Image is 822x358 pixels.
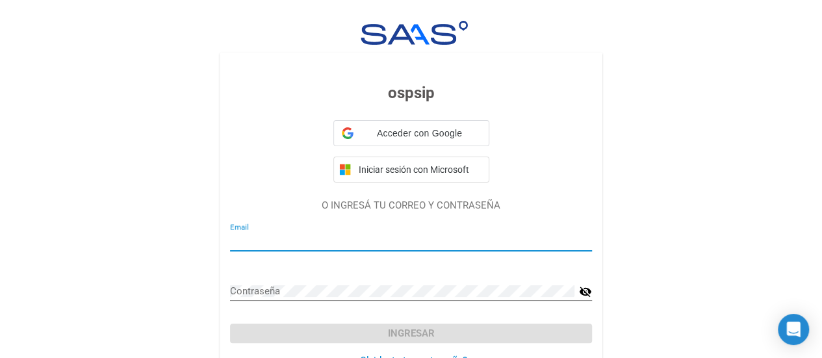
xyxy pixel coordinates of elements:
span: Acceder con Google [359,127,481,140]
div: Acceder con Google [333,120,489,146]
button: Ingresar [230,324,592,343]
p: O INGRESÁ TU CORREO Y CONTRASEÑA [230,198,592,213]
span: Ingresar [388,327,435,339]
span: Iniciar sesión con Microsoft [356,164,483,175]
div: Open Intercom Messenger [778,314,809,345]
mat-icon: visibility_off [579,284,592,300]
h3: ospsip [230,81,592,105]
button: Iniciar sesión con Microsoft [333,157,489,183]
